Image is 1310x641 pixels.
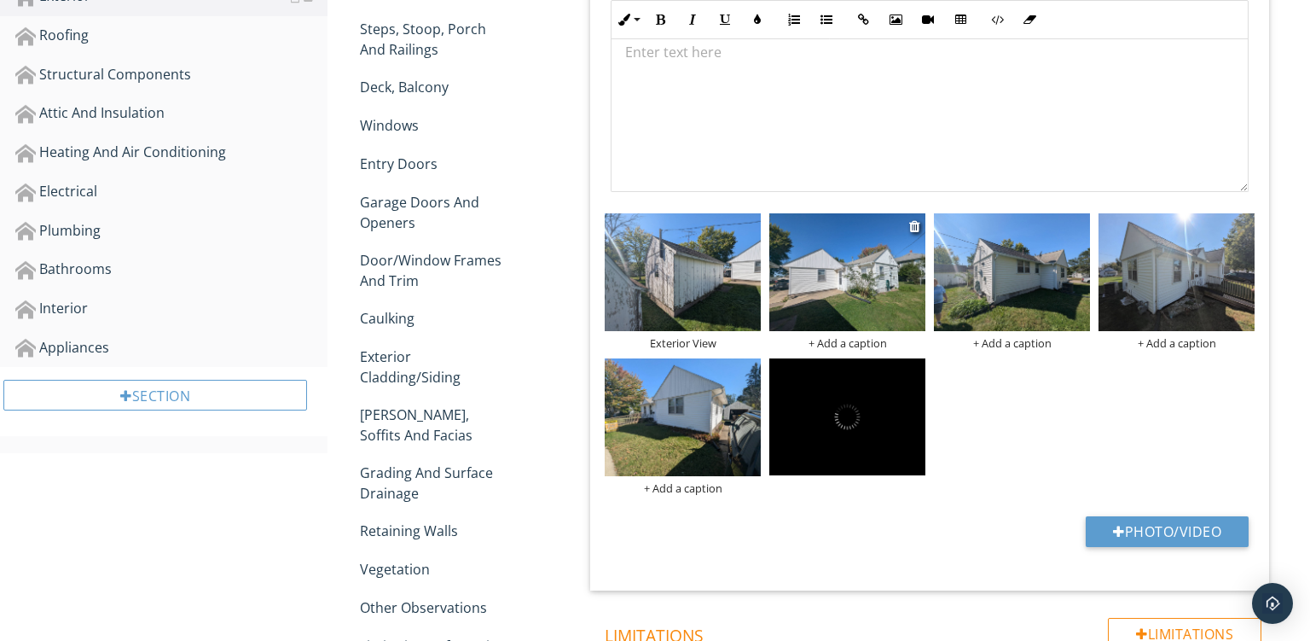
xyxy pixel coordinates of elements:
div: + Add a caption [934,336,1090,350]
img: data [605,358,761,476]
div: Vegetation [360,559,563,580]
button: Inline Style [612,3,644,36]
div: Heating And Air Conditioning [15,142,327,164]
img: loading-video.gif [769,358,925,475]
button: Underline (Ctrl+U) [709,3,741,36]
button: Insert Image (Ctrl+P) [879,3,912,36]
div: Exterior View [605,336,761,350]
div: Door/Window Frames And Trim [360,250,563,291]
div: Other Observations [360,597,563,618]
div: Attic And Insulation [15,102,327,125]
div: Electrical [15,181,327,203]
div: + Add a caption [605,481,761,495]
img: data [605,213,761,331]
div: Entry Doors [360,154,563,174]
div: Plumbing [15,220,327,242]
button: Insert Table [944,3,977,36]
div: Grading And Surface Drainage [360,463,563,504]
button: Unordered List [810,3,843,36]
div: Exterior Cladding/Siding [360,347,563,388]
div: Steps, Stoop, Porch And Railings [360,19,563,60]
div: + Add a caption [1098,336,1255,350]
img: data [769,213,925,331]
div: Roofing [15,25,327,47]
div: Structural Components [15,64,327,86]
div: Bathrooms [15,259,327,281]
div: Open Intercom Messenger [1252,583,1293,624]
button: Insert Video [912,3,944,36]
button: Bold (Ctrl+B) [644,3,676,36]
button: Colors [741,3,774,36]
div: Appliances [15,337,327,359]
div: Interior [15,298,327,320]
button: Italic (Ctrl+I) [676,3,709,36]
button: Code View [981,3,1013,36]
div: Caulking [360,308,563,329]
div: Windows [360,115,563,136]
button: Clear Formatting [1013,3,1046,36]
div: Retaining Walls [360,521,563,541]
button: Photo/Video [1086,516,1249,547]
div: [PERSON_NAME], Soffits And Facias [360,405,563,446]
button: Ordered List [778,3,810,36]
img: data [934,213,1090,331]
div: Deck, Balcony [360,77,563,97]
div: Section [3,380,307,411]
img: data [1098,213,1255,331]
div: + Add a caption [769,336,925,350]
div: Garage Doors And Openers [360,192,563,233]
button: Insert Link (Ctrl+K) [847,3,879,36]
